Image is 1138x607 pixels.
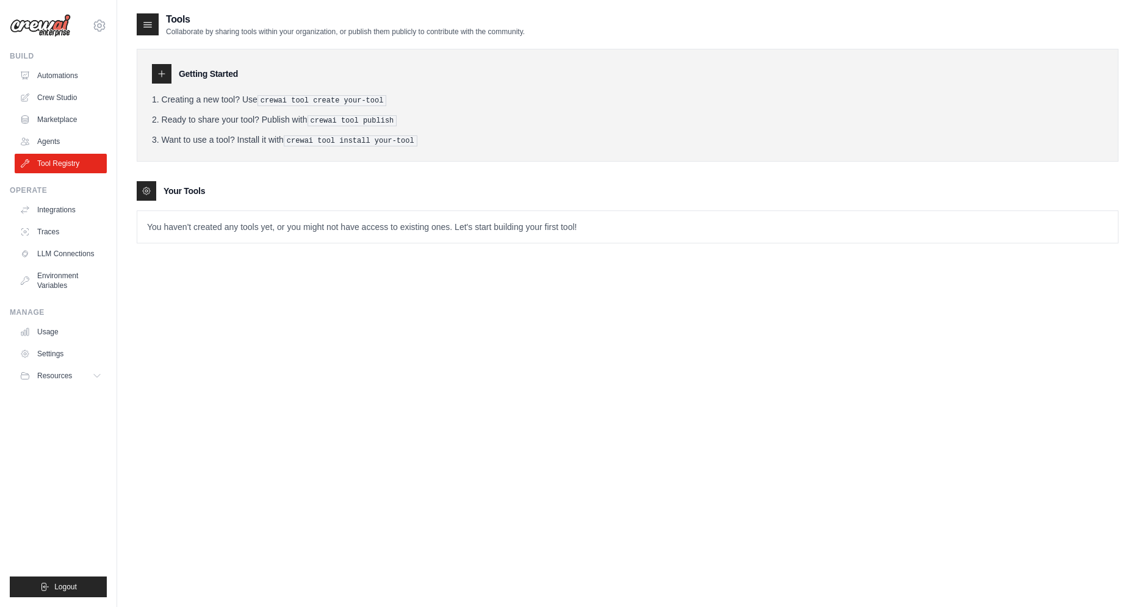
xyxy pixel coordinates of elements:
[152,93,1103,106] li: Creating a new tool? Use
[54,582,77,592] span: Logout
[284,135,417,146] pre: crewai tool install your-tool
[15,88,107,107] a: Crew Studio
[137,211,1118,243] p: You haven't created any tools yet, or you might not have access to existing ones. Let's start bui...
[15,110,107,129] a: Marketplace
[152,134,1103,146] li: Want to use a tool? Install it with
[15,322,107,342] a: Usage
[15,132,107,151] a: Agents
[15,154,107,173] a: Tool Registry
[15,244,107,264] a: LLM Connections
[10,185,107,195] div: Operate
[152,113,1103,126] li: Ready to share your tool? Publish with
[257,95,387,106] pre: crewai tool create your-tool
[10,307,107,317] div: Manage
[166,27,525,37] p: Collaborate by sharing tools within your organization, or publish them publicly to contribute wit...
[308,115,397,126] pre: crewai tool publish
[10,14,71,37] img: Logo
[15,344,107,364] a: Settings
[15,222,107,242] a: Traces
[166,12,525,27] h2: Tools
[37,371,72,381] span: Resources
[15,66,107,85] a: Automations
[15,266,107,295] a: Environment Variables
[15,366,107,386] button: Resources
[15,200,107,220] a: Integrations
[164,185,205,197] h3: Your Tools
[10,576,107,597] button: Logout
[179,68,238,80] h3: Getting Started
[10,51,107,61] div: Build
